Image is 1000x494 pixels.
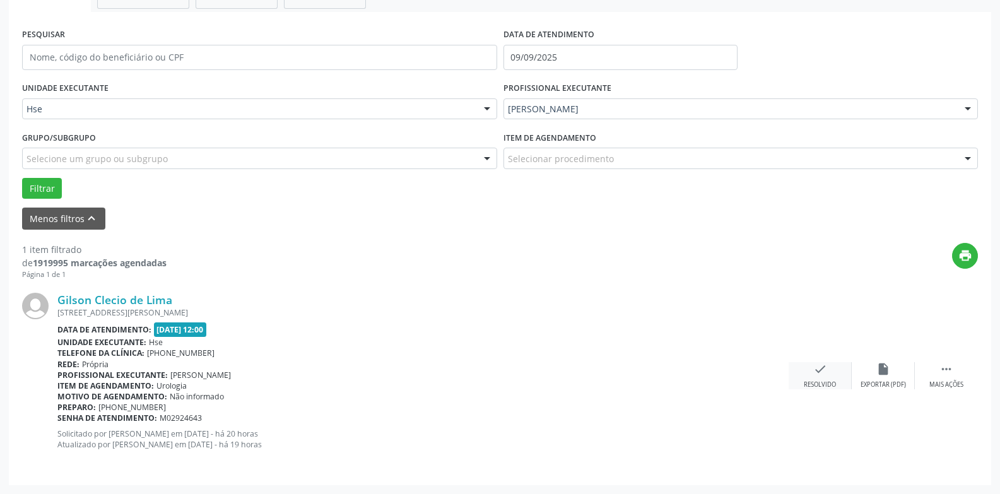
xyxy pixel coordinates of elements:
span: Hse [26,103,471,115]
span: Não informado [170,391,224,402]
span: Selecionar procedimento [508,152,614,165]
button: Menos filtroskeyboard_arrow_up [22,208,105,230]
span: [PERSON_NAME] [508,103,953,115]
div: 1 item filtrado [22,243,167,256]
button: print [952,243,978,269]
b: Preparo: [57,402,96,413]
label: UNIDADE EXECUTANTE [22,79,109,98]
input: Selecione um intervalo [503,45,738,70]
b: Senha de atendimento: [57,413,157,423]
span: M02924643 [160,413,202,423]
b: Data de atendimento: [57,324,151,335]
p: Solicitado por [PERSON_NAME] em [DATE] - há 20 horas Atualizado por [PERSON_NAME] em [DATE] - há ... [57,428,789,450]
i: insert_drive_file [876,362,890,376]
span: [DATE] 12:00 [154,322,207,337]
i: keyboard_arrow_up [85,211,98,225]
div: Mais ações [929,380,963,389]
b: Telefone da clínica: [57,348,144,358]
span: [PHONE_NUMBER] [98,402,166,413]
div: Página 1 de 1 [22,269,167,280]
i: check [813,362,827,376]
div: Resolvido [804,380,836,389]
label: Grupo/Subgrupo [22,128,96,148]
b: Profissional executante: [57,370,168,380]
b: Rede: [57,359,79,370]
label: PROFISSIONAL EXECUTANTE [503,79,611,98]
label: Item de agendamento [503,128,596,148]
span: Urologia [156,380,187,391]
span: Própria [82,359,109,370]
i:  [939,362,953,376]
a: Gilson Clecio de Lima [57,293,172,307]
input: Nome, código do beneficiário ou CPF [22,45,497,70]
span: [PERSON_NAME] [170,370,231,380]
span: [PHONE_NUMBER] [147,348,215,358]
span: Selecione um grupo ou subgrupo [26,152,168,165]
button: Filtrar [22,178,62,199]
div: Exportar (PDF) [861,380,906,389]
img: img [22,293,49,319]
div: de [22,256,167,269]
div: [STREET_ADDRESS][PERSON_NAME] [57,307,789,318]
b: Unidade executante: [57,337,146,348]
label: DATA DE ATENDIMENTO [503,25,594,45]
span: Hse [149,337,163,348]
b: Motivo de agendamento: [57,391,167,402]
label: PESQUISAR [22,25,65,45]
b: Item de agendamento: [57,380,154,391]
i: print [958,249,972,262]
strong: 1919995 marcações agendadas [33,257,167,269]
